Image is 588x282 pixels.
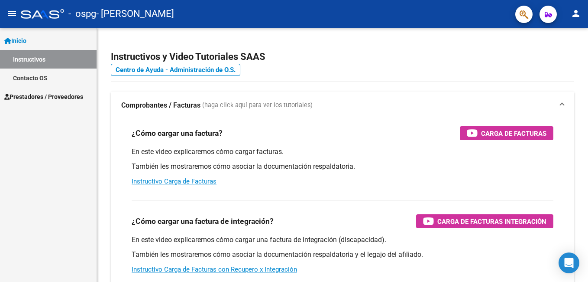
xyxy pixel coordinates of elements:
[68,4,96,23] span: - ospg
[202,101,313,110] span: (haga click aquí para ver los tutoriales)
[132,235,553,245] p: En este video explicaremos cómo cargar una factura de integración (discapacidad).
[7,8,17,19] mat-icon: menu
[96,4,174,23] span: - [PERSON_NAME]
[132,162,553,171] p: También les mostraremos cómo asociar la documentación respaldatoria.
[481,128,546,139] span: Carga de Facturas
[460,126,553,140] button: Carga de Facturas
[571,8,581,19] mat-icon: person
[111,92,574,119] mat-expansion-panel-header: Comprobantes / Facturas (haga click aquí para ver los tutoriales)
[4,36,26,46] span: Inicio
[132,266,297,273] a: Instructivo Carga de Facturas con Recupero x Integración
[132,147,553,157] p: En este video explicaremos cómo cargar facturas.
[437,216,546,227] span: Carga de Facturas Integración
[111,49,574,65] h2: Instructivos y Video Tutoriales SAAS
[559,252,579,273] div: Open Intercom Messenger
[111,64,240,76] a: Centro de Ayuda - Administración de O.S.
[132,250,553,259] p: También les mostraremos cómo asociar la documentación respaldatoria y el legajo del afiliado.
[4,92,83,102] span: Prestadores / Proveedores
[121,101,200,110] strong: Comprobantes / Facturas
[416,214,553,228] button: Carga de Facturas Integración
[132,127,223,139] h3: ¿Cómo cargar una factura?
[132,215,274,227] h3: ¿Cómo cargar una factura de integración?
[132,177,216,185] a: Instructivo Carga de Facturas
